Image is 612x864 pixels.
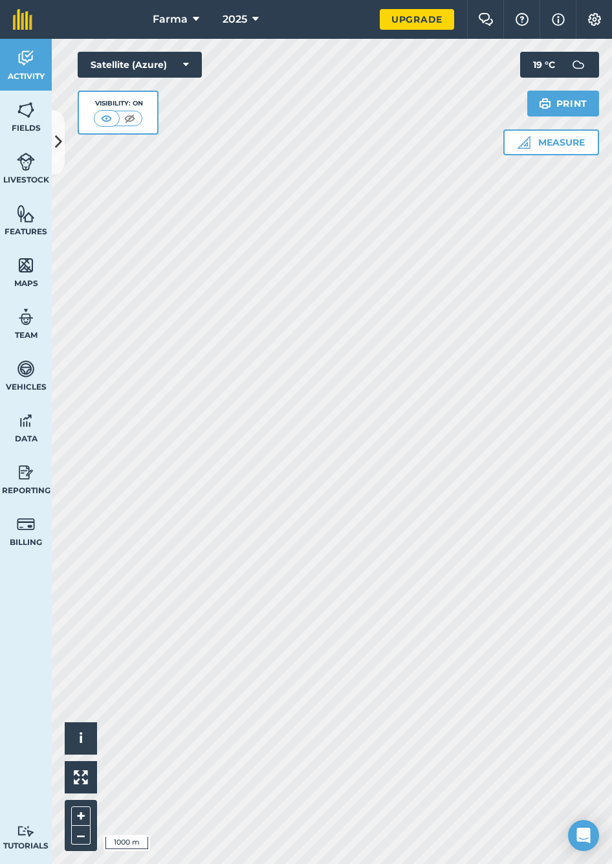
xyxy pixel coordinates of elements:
img: svg+xml;base64,PD94bWwgdmVyc2lvbj0iMS4wIiBlbmNvZGluZz0idXRmLTgiPz4KPCEtLSBHZW5lcmF0b3I6IEFkb2JlIE... [17,359,35,379]
img: Four arrows, one pointing top left, one top right, one bottom right and the last bottom left [74,770,88,784]
img: svg+xml;base64,PHN2ZyB4bWxucz0iaHR0cDovL3d3dy53My5vcmcvMjAwMC9zdmciIHdpZHRoPSI1NiIgaGVpZ2h0PSI2MC... [17,204,35,223]
img: svg+xml;base64,PD94bWwgdmVyc2lvbj0iMS4wIiBlbmNvZGluZz0idXRmLTgiPz4KPCEtLSBHZW5lcmF0b3I6IEFkb2JlIE... [17,515,35,534]
button: Print [527,91,600,116]
img: svg+xml;base64,PHN2ZyB4bWxucz0iaHR0cDovL3d3dy53My5vcmcvMjAwMC9zdmciIHdpZHRoPSI1MCIgaGVpZ2h0PSI0MC... [98,112,115,125]
img: svg+xml;base64,PD94bWwgdmVyc2lvbj0iMS4wIiBlbmNvZGluZz0idXRmLTgiPz4KPCEtLSBHZW5lcmF0b3I6IEFkb2JlIE... [565,52,591,78]
a: Upgrade [380,9,454,30]
img: A question mark icon [514,13,530,26]
img: svg+xml;base64,PHN2ZyB4bWxucz0iaHR0cDovL3d3dy53My5vcmcvMjAwMC9zdmciIHdpZHRoPSI1NiIgaGVpZ2h0PSI2MC... [17,256,35,275]
div: Visibility: On [94,98,143,109]
img: svg+xml;base64,PHN2ZyB4bWxucz0iaHR0cDovL3d3dy53My5vcmcvMjAwMC9zdmciIHdpZHRoPSIxOSIgaGVpZ2h0PSIyNC... [539,96,551,111]
img: svg+xml;base64,PHN2ZyB4bWxucz0iaHR0cDovL3d3dy53My5vcmcvMjAwMC9zdmciIHdpZHRoPSIxNyIgaGVpZ2h0PSIxNy... [552,12,565,27]
button: 19 °C [520,52,599,78]
span: 2025 [223,12,247,27]
button: Satellite (Azure) [78,52,202,78]
div: Open Intercom Messenger [568,820,599,851]
img: fieldmargin Logo [13,9,32,30]
button: – [71,826,91,845]
img: svg+xml;base64,PHN2ZyB4bWxucz0iaHR0cDovL3d3dy53My5vcmcvMjAwMC9zdmciIHdpZHRoPSI1MCIgaGVpZ2h0PSI0MC... [122,112,138,125]
img: svg+xml;base64,PD94bWwgdmVyc2lvbj0iMS4wIiBlbmNvZGluZz0idXRmLTgiPz4KPCEtLSBHZW5lcmF0b3I6IEFkb2JlIE... [17,825,35,837]
img: Two speech bubbles overlapping with the left bubble in the forefront [478,13,494,26]
span: 19 ° C [533,52,555,78]
span: i [79,730,83,746]
img: A cog icon [587,13,602,26]
img: Ruler icon [518,136,530,149]
button: Measure [503,129,599,155]
img: svg+xml;base64,PHN2ZyB4bWxucz0iaHR0cDovL3d3dy53My5vcmcvMjAwMC9zdmciIHdpZHRoPSI1NiIgaGVpZ2h0PSI2MC... [17,100,35,120]
img: svg+xml;base64,PD94bWwgdmVyc2lvbj0iMS4wIiBlbmNvZGluZz0idXRmLTgiPz4KPCEtLSBHZW5lcmF0b3I6IEFkb2JlIE... [17,411,35,430]
img: svg+xml;base64,PD94bWwgdmVyc2lvbj0iMS4wIiBlbmNvZGluZz0idXRmLTgiPz4KPCEtLSBHZW5lcmF0b3I6IEFkb2JlIE... [17,307,35,327]
button: i [65,722,97,755]
span: Farma [153,12,188,27]
button: + [71,806,91,826]
img: svg+xml;base64,PD94bWwgdmVyc2lvbj0iMS4wIiBlbmNvZGluZz0idXRmLTgiPz4KPCEtLSBHZW5lcmF0b3I6IEFkb2JlIE... [17,463,35,482]
img: svg+xml;base64,PD94bWwgdmVyc2lvbj0iMS4wIiBlbmNvZGluZz0idXRmLTgiPz4KPCEtLSBHZW5lcmF0b3I6IEFkb2JlIE... [17,152,35,172]
img: svg+xml;base64,PD94bWwgdmVyc2lvbj0iMS4wIiBlbmNvZGluZz0idXRmLTgiPz4KPCEtLSBHZW5lcmF0b3I6IEFkb2JlIE... [17,49,35,68]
